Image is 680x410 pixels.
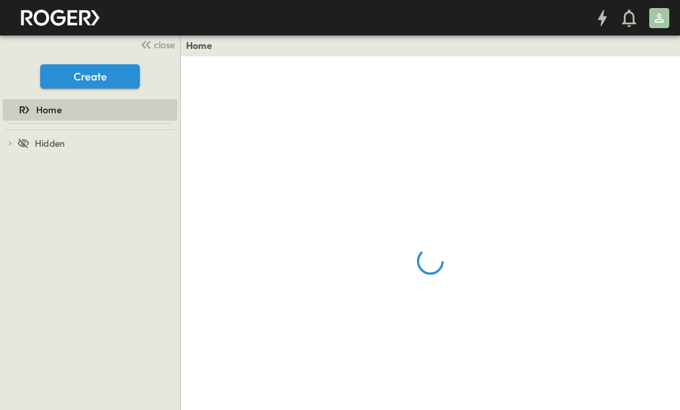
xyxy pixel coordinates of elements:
[186,39,220,52] nav: breadcrumbs
[154,38,175,52] span: close
[35,137,65,150] span: Hidden
[40,64,140,88] button: Create
[186,39,212,52] a: Home
[36,103,62,117] span: Home
[135,35,177,54] button: close
[3,100,175,119] a: Home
